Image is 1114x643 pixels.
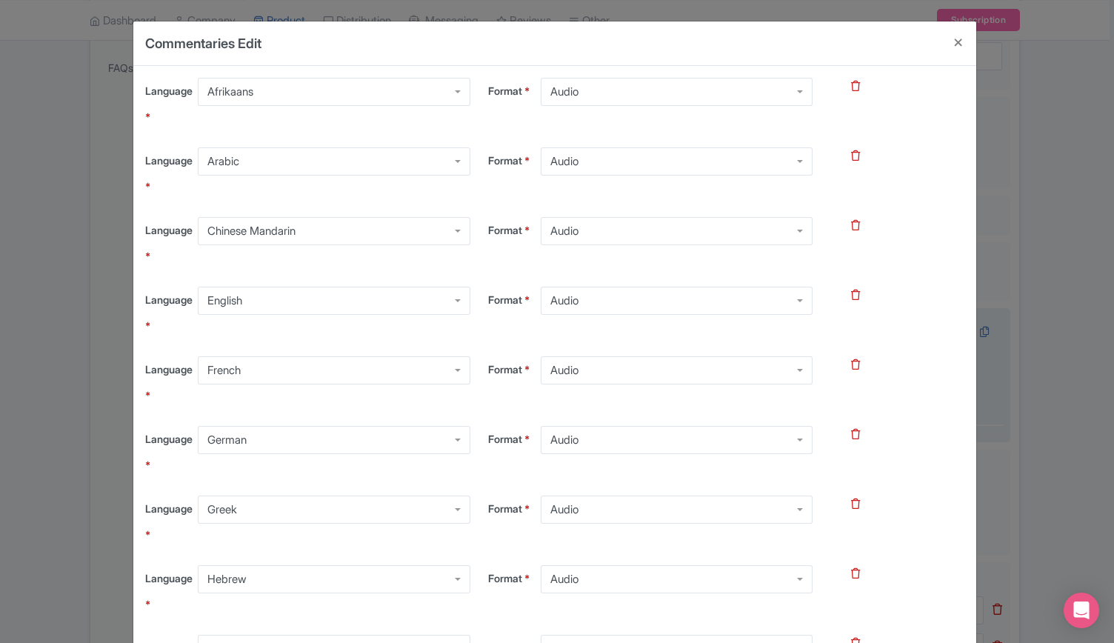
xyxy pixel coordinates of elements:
div: Audio [550,224,578,238]
div: English [207,294,242,307]
span: Language [145,433,193,445]
div: Audio [550,294,578,307]
span: Format [488,84,522,97]
span: Format [488,154,522,167]
div: French [207,364,241,377]
span: Language [145,84,193,97]
h4: Commentaries Edit [145,33,261,53]
span: Format [488,363,522,376]
div: Open Intercom Messenger [1064,593,1099,628]
span: Format [488,293,522,306]
span: Format [488,502,522,515]
span: Language [145,502,193,515]
span: Format [488,224,522,236]
span: Format [488,572,522,584]
div: Audio [550,85,578,99]
div: German [207,433,247,447]
span: Language [145,363,193,376]
div: Audio [550,364,578,377]
span: Language [145,293,193,306]
span: Language [145,154,193,167]
div: Audio [550,433,578,447]
div: Afrikaans [207,85,253,99]
div: Audio [550,155,578,168]
span: Format [488,433,522,445]
div: Arabic [207,155,239,168]
span: Language [145,224,193,236]
span: Language [145,572,193,584]
div: Hebrew [207,573,247,586]
div: Greek [207,503,237,516]
div: Audio [550,503,578,516]
div: Chinese Mandarin [207,224,296,238]
div: Audio [550,573,578,586]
